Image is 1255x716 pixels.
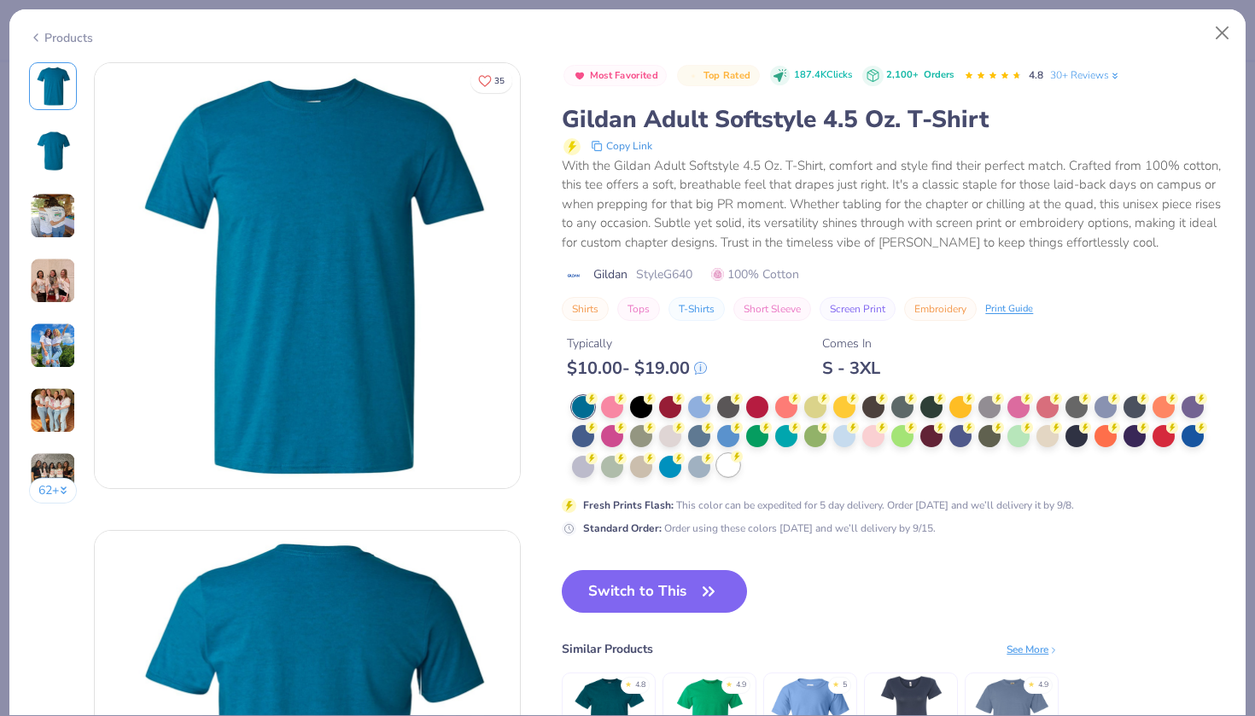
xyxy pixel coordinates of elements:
[711,265,799,283] span: 100% Cotton
[635,679,645,691] div: 4.8
[29,478,78,504] button: 62+
[677,65,759,87] button: Badge Button
[30,193,76,239] img: User generated content
[562,269,585,282] img: brand logo
[625,679,632,686] div: ★
[794,68,852,83] span: 187.4K Clicks
[583,498,1074,513] div: This color can be expedited for 5 day delivery. Order [DATE] and we’ll delivery it by 9/8.
[736,679,746,691] div: 4.9
[567,335,707,352] div: Typically
[617,297,660,321] button: Tops
[30,258,76,304] img: User generated content
[886,68,954,83] div: 2,100+
[593,265,627,283] span: Gildan
[904,297,977,321] button: Embroidery
[964,62,1022,90] div: 4.8 Stars
[470,68,512,93] button: Like
[703,71,751,80] span: Top Rated
[562,103,1226,136] div: Gildan Adult Softstyle 4.5 Oz. T-Shirt
[590,71,658,80] span: Most Favorited
[95,63,520,488] img: Front
[733,297,811,321] button: Short Sleeve
[636,265,692,283] span: Style G640
[924,68,954,81] span: Orders
[30,323,76,369] img: User generated content
[586,136,657,156] button: copy to clipboard
[1050,67,1121,83] a: 30+ Reviews
[820,297,896,321] button: Screen Print
[494,77,505,85] span: 35
[822,358,880,379] div: S - 3XL
[832,679,839,686] div: ★
[583,521,936,536] div: Order using these colors [DATE] and we’ll delivery by 9/15.
[1038,679,1048,691] div: 4.9
[563,65,667,87] button: Badge Button
[30,452,76,498] img: User generated content
[686,69,700,83] img: Top Rated sort
[668,297,725,321] button: T-Shirts
[1206,17,1239,49] button: Close
[1029,68,1043,82] span: 4.8
[567,358,707,379] div: $ 10.00 - $ 19.00
[843,679,847,691] div: 5
[1007,642,1059,657] div: See More
[29,29,93,47] div: Products
[562,156,1226,253] div: With the Gildan Adult Softstyle 4.5 Oz. T-Shirt, comfort and style find their perfect match. Craf...
[583,521,662,535] strong: Standard Order :
[32,131,73,172] img: Back
[1028,679,1035,686] div: ★
[30,387,76,434] img: User generated content
[583,498,674,512] strong: Fresh Prints Flash :
[726,679,733,686] div: ★
[822,335,880,352] div: Comes In
[562,640,653,658] div: Similar Products
[562,297,609,321] button: Shirts
[562,570,747,613] button: Switch to This
[573,69,587,83] img: Most Favorited sort
[32,66,73,107] img: Front
[985,302,1033,317] div: Print Guide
